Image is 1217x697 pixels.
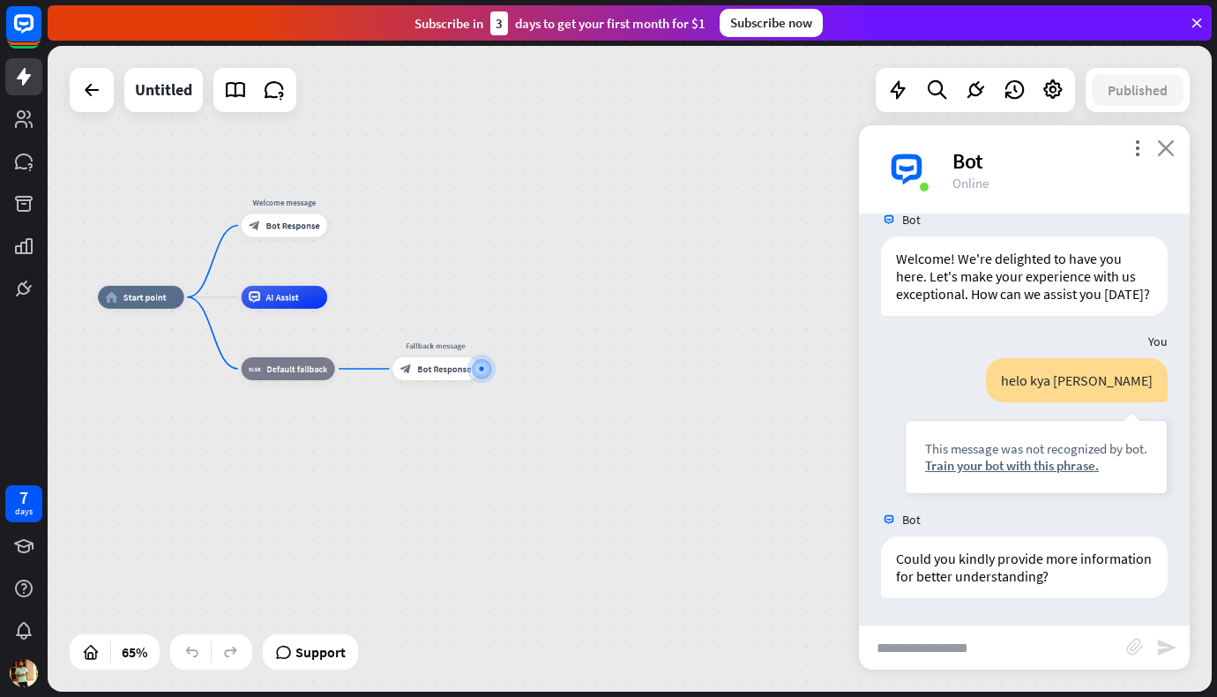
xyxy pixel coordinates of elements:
span: Bot Response [417,363,471,375]
span: Start point [123,291,167,303]
span: AI Assist [266,291,299,303]
i: close [1157,139,1175,156]
span: Bot Response [266,220,320,231]
div: Train your bot with this phrase. [925,457,1147,474]
div: days [15,506,33,518]
i: block_attachment [1126,638,1144,656]
div: Welcome! We're delighted to have you here. Let's make your experience with us exceptional. How ca... [881,236,1168,316]
div: helo kya [PERSON_NAME] [986,358,1168,402]
button: Open LiveChat chat widget [14,7,67,60]
div: Untitled [135,68,192,112]
i: send [1156,637,1177,658]
span: Bot [902,212,921,228]
a: 7 days [5,485,42,522]
div: Fallback message [384,341,487,352]
div: Subscribe in days to get your first month for $1 [414,11,706,35]
div: Online [952,175,1168,191]
div: 3 [490,11,508,35]
span: Bot [902,512,921,528]
span: Support [295,638,346,666]
div: Could you kindly provide more information for better understanding? [881,536,1168,598]
i: home_2 [106,291,118,303]
button: Published [1092,74,1183,106]
div: Bot [952,147,1168,175]
i: block_bot_response [249,220,260,231]
div: 65% [116,638,153,666]
i: block_bot_response [400,363,412,375]
span: You [1148,334,1168,349]
i: more_vert [1129,139,1146,156]
div: Welcome message [233,197,336,208]
div: 7 [19,490,28,506]
i: block_fallback [249,363,261,375]
span: Default fallback [266,363,327,375]
div: This message was not recognized by bot. [925,440,1147,457]
div: Subscribe now [720,9,823,37]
